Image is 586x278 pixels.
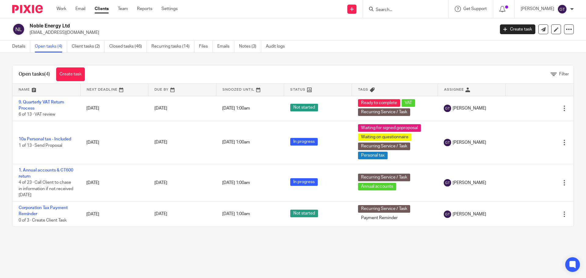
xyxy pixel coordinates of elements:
[12,23,25,36] img: svg%3E
[559,72,569,76] span: Filter
[151,41,194,52] a: Recurring tasks (14)
[453,180,486,186] span: [PERSON_NAME]
[154,181,167,185] span: [DATE]
[358,124,421,132] span: Waiting for signed goproposal
[72,41,105,52] a: Client tasks (2)
[453,211,486,217] span: [PERSON_NAME]
[358,99,400,107] span: Ready to complete
[444,211,451,218] img: svg%3E
[80,121,148,164] td: [DATE]
[358,183,396,190] span: Annual accounts
[290,138,318,146] span: In progress
[56,67,85,81] a: Create task
[521,6,554,12] p: [PERSON_NAME]
[19,218,67,222] span: 0 of 3 · Create Client Task
[444,139,451,146] img: svg%3E
[217,41,234,52] a: Emails
[358,214,401,222] span: Payment Reminder
[290,104,318,111] span: Not started
[290,88,306,91] span: Status
[19,112,55,117] span: 6 of 13 · VAT review
[19,71,50,78] h1: Open tasks
[358,205,410,213] span: Recurring Service / Task
[80,164,148,201] td: [DATE]
[375,7,430,13] input: Search
[358,108,410,116] span: Recurring Service / Task
[222,181,250,185] span: [DATE] 1:00am
[222,212,250,216] span: [DATE] 1:00am
[19,100,64,110] a: 9. Quarterly VAT Return Process
[444,105,451,112] img: svg%3E
[30,23,399,29] h2: Noble Energy Ltd
[80,202,148,227] td: [DATE]
[154,140,167,145] span: [DATE]
[358,174,410,181] span: Recurring Service / Task
[453,105,486,111] span: [PERSON_NAME]
[154,106,167,110] span: [DATE]
[453,139,486,146] span: [PERSON_NAME]
[290,210,318,217] span: Not started
[80,96,148,121] td: [DATE]
[161,6,178,12] a: Settings
[44,72,50,77] span: (4)
[19,181,73,197] span: 4 of 23 · Call Client to chase in information if not received [DATE]
[358,152,388,159] span: Personal tax
[358,88,368,91] span: Tags
[358,143,410,150] span: Recurring Service / Task
[12,41,30,52] a: Details
[19,168,73,179] a: 1. Annual accounts & CT600 return
[95,6,109,12] a: Clients
[222,140,250,145] span: [DATE] 1:00am
[222,88,255,91] span: Snoozed Until
[19,137,71,141] a: 10a Personal tax - Included
[290,178,318,186] span: In progress
[56,6,66,12] a: Work
[402,99,415,107] span: VAT
[12,5,43,13] img: Pixie
[154,212,167,216] span: [DATE]
[30,30,491,36] p: [EMAIL_ADDRESS][DOMAIN_NAME]
[500,24,535,34] a: Create task
[35,41,67,52] a: Open tasks (4)
[137,6,152,12] a: Reports
[463,7,487,11] span: Get Support
[358,133,411,141] span: Waiting on questionnaire
[557,4,567,14] img: svg%3E
[239,41,261,52] a: Notes (3)
[109,41,147,52] a: Closed tasks (46)
[19,206,68,216] a: Corporation Tax Payment Reminder
[444,179,451,186] img: svg%3E
[75,6,85,12] a: Email
[222,106,250,110] span: [DATE] 1:00am
[266,41,289,52] a: Audit logs
[19,143,62,148] span: 1 of 13 · Send Proposal
[118,6,128,12] a: Team
[199,41,213,52] a: Files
